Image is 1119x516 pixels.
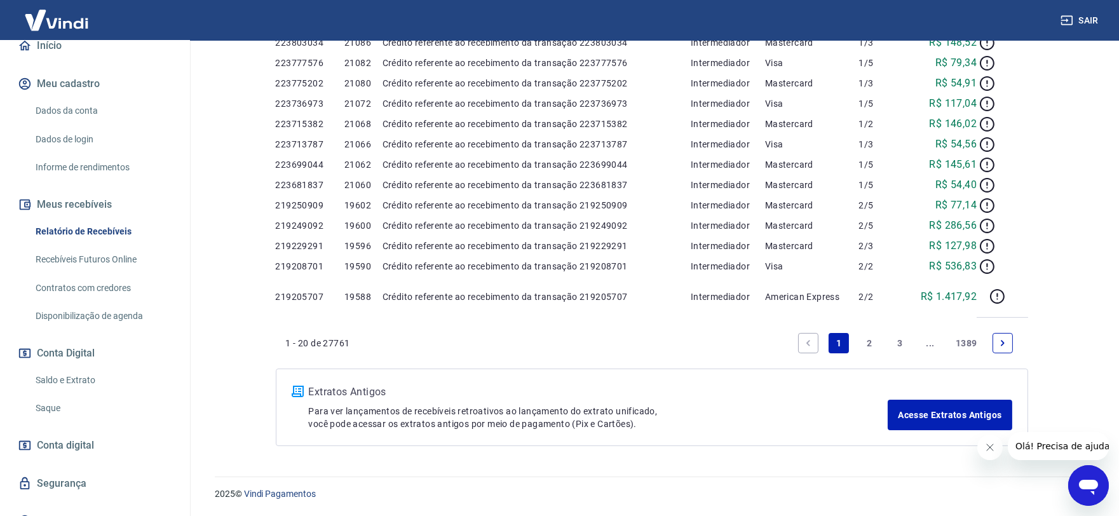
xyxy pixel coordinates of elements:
p: 219205707 [276,290,345,303]
p: Crédito referente ao recebimento da transação 219250909 [383,199,691,212]
p: 21082 [344,57,383,69]
p: Crédito referente ao recebimento da transação 223736973 [383,97,691,110]
a: Dados de login [31,126,175,153]
p: R$ 54,56 [935,137,977,152]
p: 19590 [344,260,383,273]
img: Vindi [15,1,98,39]
a: Jump forward [920,333,940,353]
p: R$ 286,56 [929,218,977,233]
ul: Pagination [793,328,1018,358]
p: 2/2 [859,290,906,303]
p: 223775202 [276,77,345,90]
p: Crédito referente ao recebimento da transação 223777576 [383,57,691,69]
p: 21068 [344,118,383,130]
p: Intermediador [691,290,765,303]
p: R$ 117,04 [929,96,977,111]
p: 21062 [344,158,383,171]
a: Segurança [15,470,175,498]
p: 21086 [344,36,383,49]
p: R$ 77,14 [935,198,977,213]
button: Sair [1058,9,1104,32]
p: 2/5 [859,199,906,212]
p: Intermediador [691,158,765,171]
p: 21072 [344,97,383,110]
p: Intermediador [691,97,765,110]
p: R$ 146,02 [929,116,977,132]
p: Mastercard [765,199,859,212]
p: 2/5 [859,219,906,232]
a: Dados da conta [31,98,175,124]
iframe: Botão para abrir a janela de mensagens [1068,465,1109,506]
button: Conta Digital [15,339,175,367]
p: 223715382 [276,118,345,130]
p: 21066 [344,138,383,151]
p: Crédito referente ao recebimento da transação 223715382 [383,118,691,130]
a: Recebíveis Futuros Online [31,247,175,273]
p: 1/5 [859,158,906,171]
p: R$ 536,83 [929,259,977,274]
p: Visa [765,57,859,69]
p: Mastercard [765,219,859,232]
p: 2025 © [215,487,1088,501]
p: 19588 [344,290,383,303]
p: Visa [765,260,859,273]
p: Intermediador [691,118,765,130]
p: Visa [765,138,859,151]
p: Intermediador [691,199,765,212]
p: Visa [765,97,859,110]
p: Mastercard [765,77,859,90]
p: 1/5 [859,57,906,69]
a: Next page [993,333,1013,353]
p: 1/3 [859,36,906,49]
p: Intermediador [691,36,765,49]
p: 21060 [344,179,383,191]
p: 223699044 [276,158,345,171]
p: R$ 79,34 [935,55,977,71]
p: 223736973 [276,97,345,110]
p: Extratos Antigos [309,384,888,400]
p: 19596 [344,240,383,252]
iframe: Mensagem da empresa [1008,432,1109,460]
img: ícone [292,386,304,397]
p: Crédito referente ao recebimento da transação 223713787 [383,138,691,151]
p: 19602 [344,199,383,212]
p: Crédito referente ao recebimento da transação 219205707 [383,290,691,303]
p: 223681837 [276,179,345,191]
p: Intermediador [691,179,765,191]
p: 2/2 [859,260,906,273]
p: 219249092 [276,219,345,232]
p: Mastercard [765,179,859,191]
p: Crédito referente ao recebimento da transação 223699044 [383,158,691,171]
p: Intermediador [691,57,765,69]
a: Previous page [798,333,818,353]
a: Acesse Extratos Antigos [888,400,1012,430]
p: 219229291 [276,240,345,252]
a: Vindi Pagamentos [244,489,316,499]
p: 223713787 [276,138,345,151]
p: Para ver lançamentos de recebíveis retroativos ao lançamento do extrato unificado, você pode aces... [309,405,888,430]
a: Page 3 [890,333,910,353]
span: Olá! Precisa de ajuda? [8,9,107,19]
a: Page 2 [859,333,879,353]
p: 223803034 [276,36,345,49]
button: Meus recebíveis [15,191,175,219]
p: 1/2 [859,118,906,130]
a: Informe de rendimentos [31,154,175,180]
a: Conta digital [15,431,175,459]
a: Disponibilização de agenda [31,303,175,329]
a: Saque [31,395,175,421]
p: Crédito referente ao recebimento da transação 219208701 [383,260,691,273]
p: American Express [765,290,859,303]
p: Mastercard [765,36,859,49]
p: 1/5 [859,179,906,191]
p: 19600 [344,219,383,232]
a: Page 1389 [951,333,982,353]
p: Crédito referente ao recebimento da transação 223803034 [383,36,691,49]
p: Crédito referente ao recebimento da transação 223681837 [383,179,691,191]
a: Contratos com credores [31,275,175,301]
a: Relatório de Recebíveis [31,219,175,245]
p: 2/3 [859,240,906,252]
p: 219208701 [276,260,345,273]
p: Crédito referente ao recebimento da transação 219229291 [383,240,691,252]
p: Intermediador [691,219,765,232]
